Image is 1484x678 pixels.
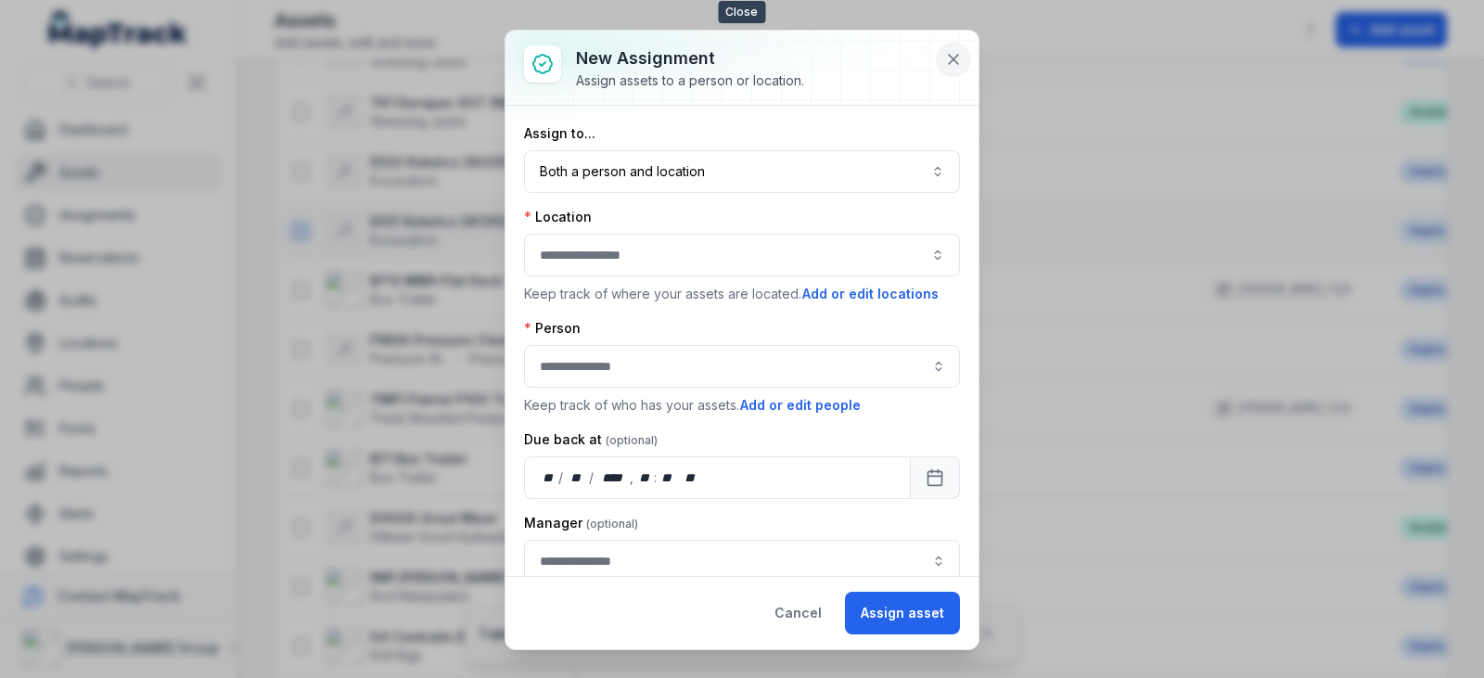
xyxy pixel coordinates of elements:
[718,1,765,23] span: Close
[524,430,658,449] label: Due back at
[524,540,960,582] input: assignment-add:cf[907ad3fd-eed4-49d8-ad84-d22efbadc5a5]-label
[576,71,804,90] div: Assign assets to a person or location.
[589,468,595,487] div: /
[654,468,659,487] div: :
[524,208,592,226] label: Location
[524,284,960,304] p: Keep track of where your assets are located.
[759,592,838,634] button: Cancel
[595,468,630,487] div: year,
[524,124,595,143] label: Assign to...
[635,468,654,487] div: hour,
[739,395,862,416] button: Add or edit people
[681,468,701,487] div: am/pm,
[524,345,960,388] input: assignment-add:person-label
[910,456,960,499] button: Calendar
[630,468,635,487] div: ,
[659,468,677,487] div: minute,
[576,45,804,71] h3: New assignment
[565,468,590,487] div: month,
[540,468,558,487] div: day,
[558,468,565,487] div: /
[524,395,960,416] p: Keep track of who has your assets.
[524,319,581,338] label: Person
[524,150,960,193] button: Both a person and location
[524,514,638,532] label: Manager
[845,592,960,634] button: Assign asset
[801,284,940,304] button: Add or edit locations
